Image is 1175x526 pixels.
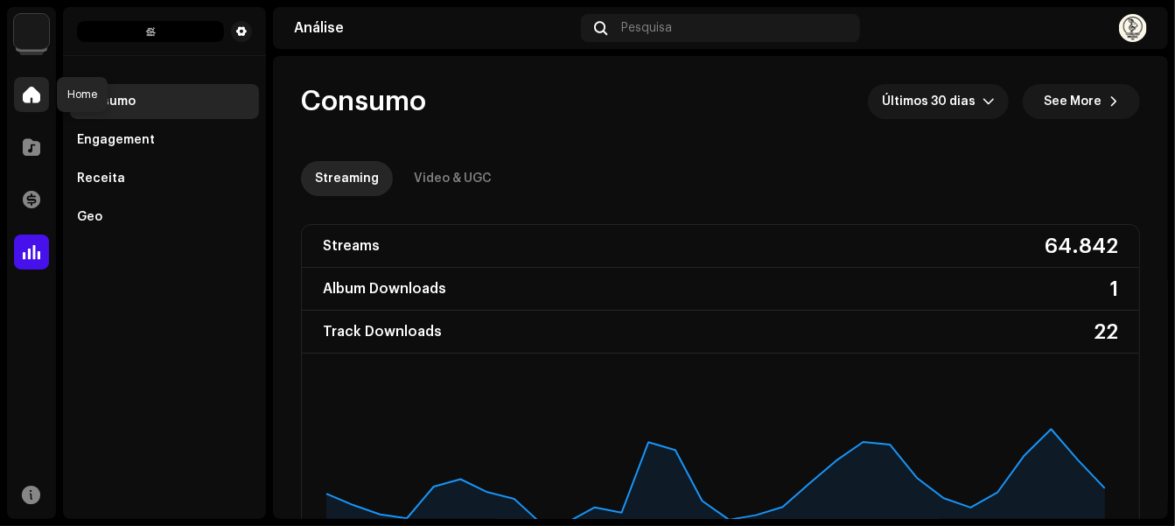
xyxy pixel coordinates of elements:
[323,275,446,303] div: Album Downloads
[1044,84,1102,119] span: See More
[77,210,102,224] div: Geo
[70,84,259,119] re-m-nav-item: Consumo
[323,232,380,260] div: Streams
[294,21,574,35] div: Análise
[301,84,426,119] span: Consumo
[77,95,136,109] div: Consumo
[315,161,379,196] div: Streaming
[70,161,259,196] re-m-nav-item: Receita
[77,172,125,186] div: Receita
[77,133,155,147] div: Engagement
[622,21,673,35] span: Pesquisa
[1045,232,1118,260] div: 64.842
[1119,14,1147,42] img: 9209a818-ae4a-4b6b-ac49-10dab2ebe703
[70,200,259,235] re-m-nav-item: Geo
[77,21,224,42] img: c6f85260-b54e-4b60-831c-5db41421b95e
[323,318,442,346] div: Track Downloads
[882,84,983,119] span: Últimos 30 dias
[70,123,259,158] re-m-nav-item: Engagement
[1023,84,1140,119] button: See More
[983,84,995,119] div: dropdown trigger
[1094,318,1118,346] div: 22
[414,161,492,196] div: Video & UGC
[14,14,49,49] img: c86870aa-2232-4ba3-9b41-08f587110171
[1110,275,1118,303] div: 1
